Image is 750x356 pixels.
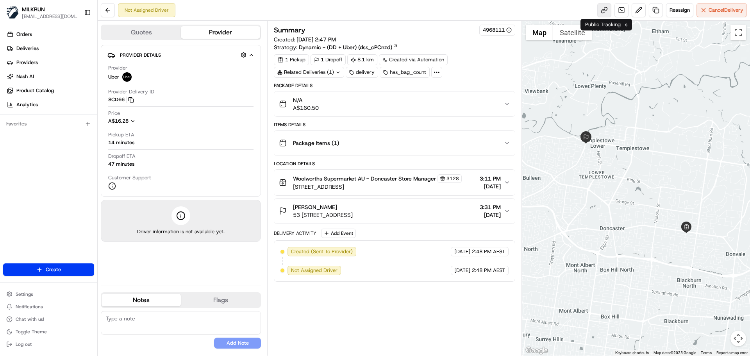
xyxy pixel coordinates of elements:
span: Woolworths Supermarket AU - Doncaster Store Manager [293,175,436,182]
span: Nash AI [16,73,34,80]
button: CancelDelivery [696,3,747,17]
span: N/A [293,96,319,104]
span: Created (Sent To Provider) [291,248,353,255]
div: 47 minutes [108,161,134,168]
span: 2:48 PM AEST [472,267,505,274]
div: 1 Dropoff [311,54,346,65]
img: MILKRUN [6,6,19,19]
button: MILKRUN [22,5,45,13]
a: Product Catalog [3,84,97,97]
button: Flags [181,294,260,306]
div: Public Tracking [580,19,625,30]
button: Map camera controls [730,331,746,346]
button: 8CD66 [108,96,134,103]
a: Analytics [3,98,97,111]
span: [DATE] [480,182,501,190]
img: Google [524,345,550,356]
div: delivery [346,67,378,78]
button: Woolworths Supermarket AU - Doncaster Store Manager3128[STREET_ADDRESS]3:11 PM[DATE] [274,170,514,195]
span: [DATE] 2:47 PM [296,36,336,43]
span: Package Items ( 1 ) [293,139,339,147]
span: Analytics [16,101,38,108]
a: Nash AI [3,70,97,83]
button: Notifications [3,301,94,312]
span: Settings [16,291,33,297]
span: Deliveries [16,45,39,52]
button: Show street map [526,25,553,40]
span: Log out [16,341,32,347]
div: 8.1 km [347,54,377,65]
button: [EMAIL_ADDRESS][DOMAIN_NAME] [22,13,78,20]
button: Toggle Theme [3,326,94,337]
button: Add Event [321,229,356,238]
span: [PERSON_NAME] [293,203,337,211]
a: Report a map error [716,351,748,355]
span: Cancel Delivery [709,7,743,14]
span: [DATE] [454,267,470,274]
button: Chat with us! [3,314,94,325]
button: Keyboard shortcuts [615,350,649,356]
button: Quotes [102,26,181,39]
span: Orders [16,31,32,38]
button: Toggle fullscreen view [730,25,746,40]
a: Deliveries [3,42,97,55]
div: Strategy: [274,43,398,51]
a: Orders [3,28,97,41]
span: [DATE] [454,248,470,255]
span: A$16.28 [108,118,129,124]
img: uber-new-logo.jpeg [122,72,132,82]
span: Dropoff ETA [108,153,136,160]
span: Create [46,266,61,273]
button: N/AA$160.50 [274,91,514,116]
div: Package Details [274,82,515,89]
span: 3:31 PM [480,203,501,211]
div: Related Deliveries (1) [274,67,344,78]
button: [PERSON_NAME]53 [STREET_ADDRESS]3:31 PM[DATE] [274,199,514,224]
span: Provider Details [120,52,161,58]
button: Settings [3,289,94,300]
button: Package Items (1) [274,131,514,156]
button: Notes [102,294,181,306]
div: has_bag_count [380,67,430,78]
span: [DATE] [480,211,501,219]
button: A$16.28 [108,118,177,125]
span: Not Assigned Driver [291,267,337,274]
button: 4968111 [483,27,512,34]
button: Reassign [666,3,693,17]
span: 3128 [446,175,459,182]
div: Location Details [274,161,515,167]
h3: Summary [274,27,305,34]
div: Favorites [3,118,94,130]
div: 14 minutes [108,139,134,146]
span: Provider [108,64,127,72]
span: Created: [274,36,336,43]
a: Providers [3,56,97,69]
div: Items Details [274,122,515,128]
a: Dynamic - (DD + Uber) (dss_cPCnzd) [299,43,398,51]
span: Chat with us! [16,316,44,322]
button: Create [3,263,94,276]
span: 53 [STREET_ADDRESS] [293,211,353,219]
span: Price [108,110,120,117]
span: Reassign [670,7,690,14]
div: Delivery Activity [274,230,316,236]
span: Uber [108,73,119,81]
button: MILKRUNMILKRUN[EMAIL_ADDRESS][DOMAIN_NAME] [3,3,81,22]
a: Created via Automation [379,54,448,65]
span: Dynamic - (DD + Uber) (dss_cPCnzd) [299,43,392,51]
div: 1 Pickup [274,54,309,65]
span: Product Catalog [16,87,54,94]
span: A$160.50 [293,104,319,112]
button: Show satellite imagery [553,25,592,40]
a: Terms [701,351,712,355]
span: 3:11 PM [480,175,501,182]
span: Map data ©2025 Google [654,351,696,355]
span: Toggle Theme [16,329,47,335]
button: Provider Details [107,48,254,61]
span: Driver information is not available yet. [137,228,225,235]
a: Open this area in Google Maps (opens a new window) [524,345,550,356]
